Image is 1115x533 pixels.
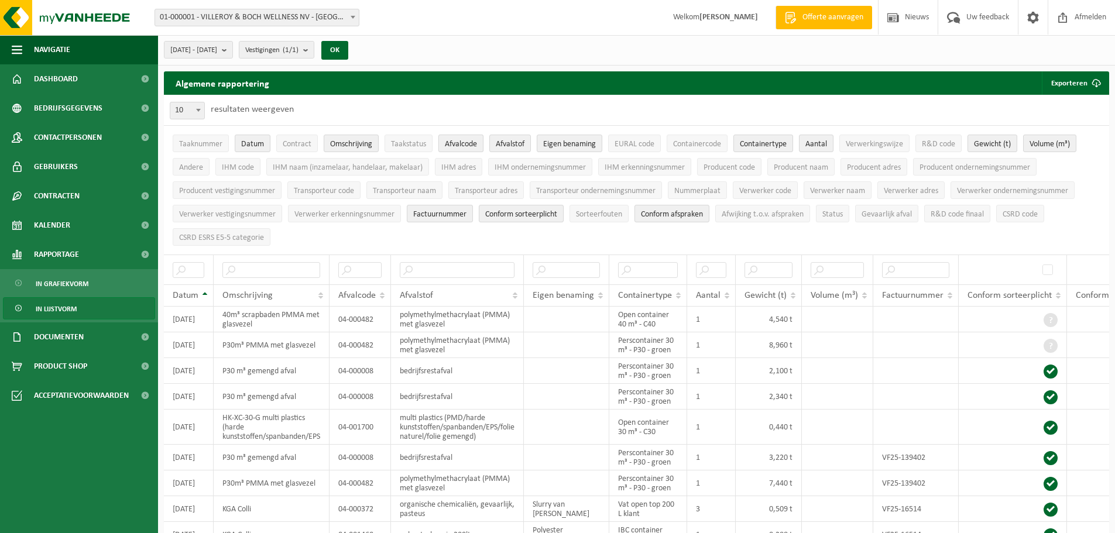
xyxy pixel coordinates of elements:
span: Vestigingen [245,42,299,59]
button: Exporteren [1042,71,1108,95]
button: IHM adresIHM adres: Activate to sort [435,158,482,176]
span: Transporteur naam [373,187,436,195]
span: Status [822,210,843,219]
button: OmschrijvingOmschrijving: Activate to sort [324,135,379,152]
span: IHM naam (inzamelaar, handelaar, makelaar) [273,163,423,172]
span: Producent ondernemingsnummer [920,163,1030,172]
span: Transporteur adres [455,187,517,195]
button: Producent adresProducent adres: Activate to sort [840,158,907,176]
button: StatusStatus: Activate to sort [816,205,849,222]
a: In grafiekvorm [3,272,155,294]
td: [DATE] [164,332,214,358]
span: Conform sorteerplicht [485,210,557,219]
td: bedrijfsrestafval [391,445,524,470]
td: 8,960 t [736,332,802,358]
span: Contracten [34,181,80,211]
button: Producent naamProducent naam: Activate to sort [767,158,835,176]
td: bedrijfsrestafval [391,384,524,410]
td: 04-000008 [330,384,391,410]
span: 01-000001 - VILLEROY & BOCH WELLNESS NV - ROESELARE [155,9,359,26]
td: [DATE] [164,445,214,470]
span: Offerte aanvragen [800,12,866,23]
span: Verwerker code [739,187,791,195]
span: 10 [170,102,205,119]
span: R&D code [922,140,955,149]
td: 1 [687,410,736,445]
td: 04-000008 [330,358,391,384]
label: resultaten weergeven [211,105,294,114]
span: Gebruikers [34,152,78,181]
button: SorteerfoutenSorteerfouten: Activate to sort [569,205,629,222]
td: multi plastics (PMD/harde kunststoffen/spanbanden/EPS/folie naturel/folie gemengd) [391,410,524,445]
span: Volume (m³) [1030,140,1070,149]
span: Sorteerfouten [576,210,622,219]
button: Gevaarlijk afval : Activate to sort [855,205,918,222]
button: Verwerker vestigingsnummerVerwerker vestigingsnummer: Activate to sort [173,205,282,222]
button: Gewicht (t)Gewicht (t): Activate to sort [968,135,1017,152]
td: bedrijfsrestafval [391,358,524,384]
td: P30 m³ gemengd afval [214,384,330,410]
button: R&D code finaalR&amp;D code finaal: Activate to sort [924,205,990,222]
td: VF25-139402 [873,470,959,496]
td: [DATE] [164,384,214,410]
span: Volume (m³) [811,291,858,300]
button: Verwerker adresVerwerker adres: Activate to sort [877,181,945,199]
button: Verwerker ondernemingsnummerVerwerker ondernemingsnummer: Activate to sort [951,181,1075,199]
button: ContainercodeContainercode: Activate to sort [667,135,728,152]
span: Verwerker naam [810,187,865,195]
span: Containercode [673,140,721,149]
span: Afvalcode [445,140,477,149]
button: AantalAantal: Activate to sort [799,135,833,152]
span: Taakstatus [391,140,426,149]
span: Aantal [805,140,827,149]
td: 04-000482 [330,332,391,358]
span: Contactpersonen [34,123,102,152]
button: FactuurnummerFactuurnummer: Activate to sort [407,205,473,222]
button: Volume (m³)Volume (m³): Activate to sort [1023,135,1076,152]
td: 4,540 t [736,307,802,332]
td: [DATE] [164,496,214,522]
td: 1 [687,358,736,384]
span: Eigen benaming [533,291,594,300]
button: Conform afspraken : Activate to sort [634,205,709,222]
span: Product Shop [34,352,87,381]
span: CSRD ESRS E5-5 categorie [179,233,264,242]
strong: [PERSON_NAME] [699,13,758,22]
td: polymethylmethacrylaat (PMMA) met glasvezel [391,307,524,332]
span: IHM erkenningsnummer [605,163,685,172]
td: Perscontainer 30 m³ - P30 - groen [609,332,687,358]
button: Conform sorteerplicht : Activate to sort [479,205,564,222]
button: IHM naam (inzamelaar, handelaar, makelaar)IHM naam (inzamelaar, handelaar, makelaar): Activate to... [266,158,429,176]
button: ContractContract: Activate to sort [276,135,318,152]
td: 1 [687,445,736,470]
span: Dashboard [34,64,78,94]
count: (1/1) [283,46,299,54]
span: Gewicht (t) [745,291,787,300]
a: Offerte aanvragen [776,6,872,29]
td: P30m³ PMMA met glasvezel [214,332,330,358]
td: 0,509 t [736,496,802,522]
span: Containertype [618,291,672,300]
button: Producent codeProducent code: Activate to sort [697,158,761,176]
span: Factuurnummer [882,291,944,300]
td: VF25-16514 [873,496,959,522]
button: IHM ondernemingsnummerIHM ondernemingsnummer: Activate to sort [488,158,592,176]
button: Transporteur adresTransporteur adres: Activate to sort [448,181,524,199]
span: Omschrijving [330,140,372,149]
span: Acceptatievoorwaarden [34,381,129,410]
span: Containertype [740,140,787,149]
span: IHM adres [441,163,476,172]
td: 2,100 t [736,358,802,384]
span: Transporteur code [294,187,354,195]
span: Datum [173,291,198,300]
button: Transporteur naamTransporteur naam: Activate to sort [366,181,442,199]
button: EURAL codeEURAL code: Activate to sort [608,135,661,152]
span: Taaknummer [179,140,222,149]
span: Conform sorteerplicht [968,291,1052,300]
button: Afwijking t.o.v. afsprakenAfwijking t.o.v. afspraken: Activate to sort [715,205,810,222]
span: Andere [179,163,203,172]
button: TaaknummerTaaknummer: Activate to remove sorting [173,135,229,152]
td: 40m³ scrapbaden PMMA met glasvezel [214,307,330,332]
span: In grafiekvorm [36,273,88,295]
span: IHM ondernemingsnummer [495,163,586,172]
